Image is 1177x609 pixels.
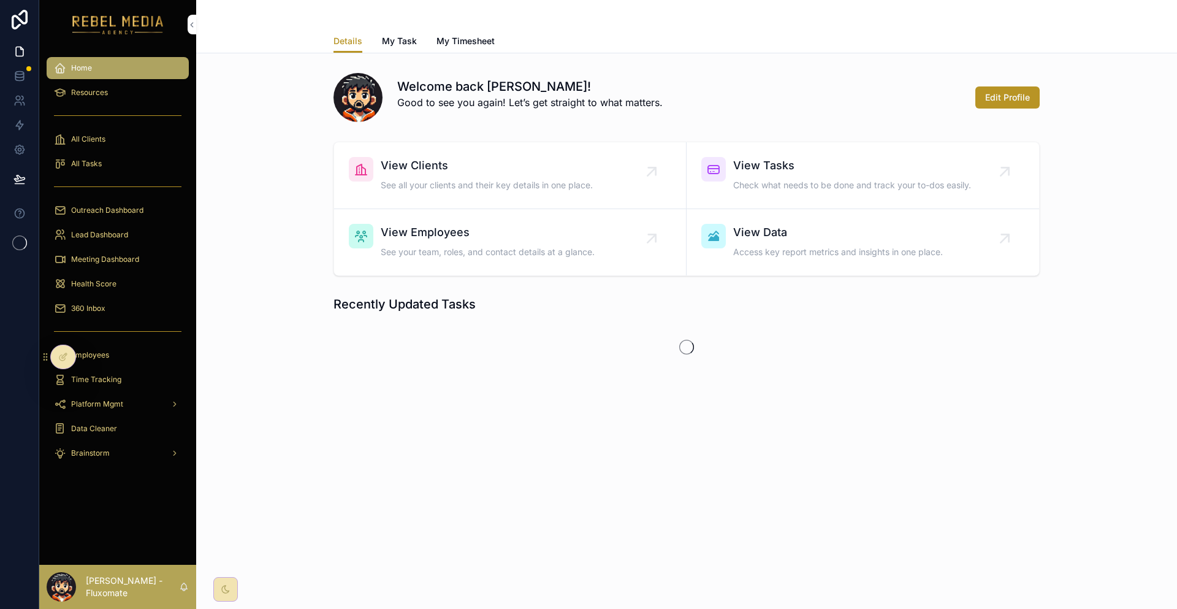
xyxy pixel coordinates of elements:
[47,82,189,104] a: Resources
[71,424,117,434] span: Data Cleaner
[71,205,143,215] span: Outreach Dashboard
[985,91,1030,104] span: Edit Profile
[71,399,123,409] span: Platform Mgmt
[733,179,971,191] span: Check what needs to be done and track your to-dos easily.
[86,575,179,599] p: [PERSON_NAME] - Fluxomate
[71,230,128,240] span: Lead Dashboard
[47,153,189,175] a: All Tasks
[47,248,189,270] a: Meeting Dashboard
[733,246,943,258] span: Access key report metrics and insights in one place.
[71,63,92,73] span: Home
[47,418,189,440] a: Data Cleaner
[975,86,1040,109] button: Edit Profile
[733,224,943,241] span: View Data
[47,393,189,415] a: Platform Mgmt
[333,30,362,53] a: Details
[47,344,189,366] a: Employees
[687,142,1039,209] a: View TasksCheck what needs to be done and track your to-dos easily.
[333,296,476,313] h1: Recently Updated Tasks
[436,35,495,47] span: My Timesheet
[382,30,417,55] a: My Task
[71,304,105,313] span: 360 Inbox
[71,159,102,169] span: All Tasks
[397,78,663,95] h1: Welcome back [PERSON_NAME]!
[47,199,189,221] a: Outreach Dashboard
[733,157,971,174] span: View Tasks
[436,30,495,55] a: My Timesheet
[71,375,121,385] span: Time Tracking
[381,179,593,191] span: See all your clients and their key details in one place.
[47,369,189,391] a: Time Tracking
[334,142,687,209] a: View ClientsSee all your clients and their key details in one place.
[382,35,417,47] span: My Task
[381,246,595,258] span: See your team, roles, and contact details at a glance.
[47,297,189,320] a: 360 Inbox
[47,224,189,246] a: Lead Dashboard
[333,35,362,47] span: Details
[71,279,116,289] span: Health Score
[71,134,105,144] span: All Clients
[381,157,593,174] span: View Clients
[334,209,687,275] a: View EmployeesSee your team, roles, and contact details at a glance.
[71,350,109,360] span: Employees
[39,49,196,478] div: scrollable content
[397,95,663,110] p: Good to see you again! Let’s get straight to what matters.
[381,224,595,241] span: View Employees
[47,273,189,295] a: Health Score
[47,57,189,79] a: Home
[72,15,164,34] img: App logo
[71,88,108,98] span: Resources
[687,209,1039,275] a: View DataAccess key report metrics and insights in one place.
[71,255,139,264] span: Meeting Dashboard
[47,128,189,150] a: All Clients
